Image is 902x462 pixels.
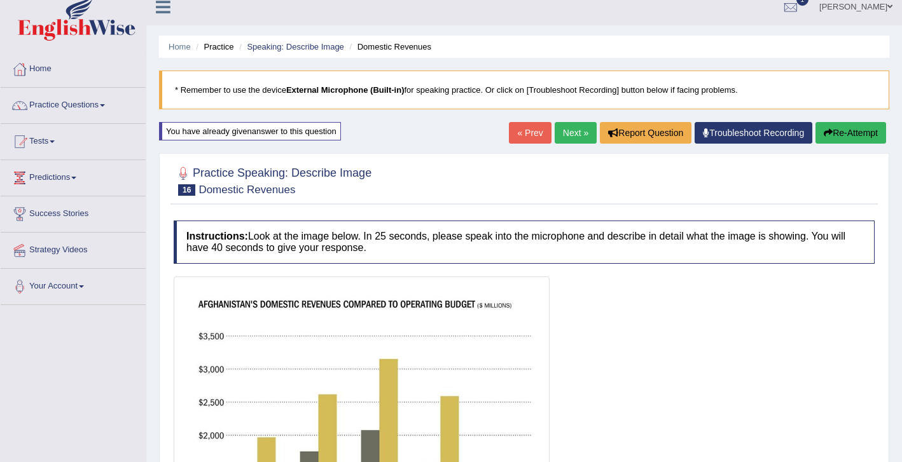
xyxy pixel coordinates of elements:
[1,233,146,264] a: Strategy Videos
[186,231,248,241] b: Instructions:
[1,196,146,228] a: Success Stories
[198,184,295,196] small: Domestic Revenues
[169,42,191,51] a: Home
[1,88,146,119] a: Practice Questions
[509,122,551,144] a: « Prev
[193,41,233,53] li: Practice
[159,122,341,140] div: You have already given answer to this question
[178,184,195,196] span: 16
[159,71,889,109] blockquote: * Remember to use the device for speaking practice. Or click on [Troubleshoot Recording] button b...
[174,221,875,263] h4: Look at the image below. In 25 seconds, please speak into the microphone and describe in detail w...
[695,122,812,144] a: Troubleshoot Recording
[555,122,597,144] a: Next »
[1,269,146,301] a: Your Account
[600,122,691,144] button: Report Question
[174,164,371,196] h2: Practice Speaking: Describe Image
[247,42,343,51] a: Speaking: Describe Image
[1,51,146,83] a: Home
[1,124,146,156] a: Tests
[346,41,431,53] li: Domestic Revenues
[286,85,405,95] b: External Microphone (Built-in)
[815,122,886,144] button: Re-Attempt
[1,160,146,192] a: Predictions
